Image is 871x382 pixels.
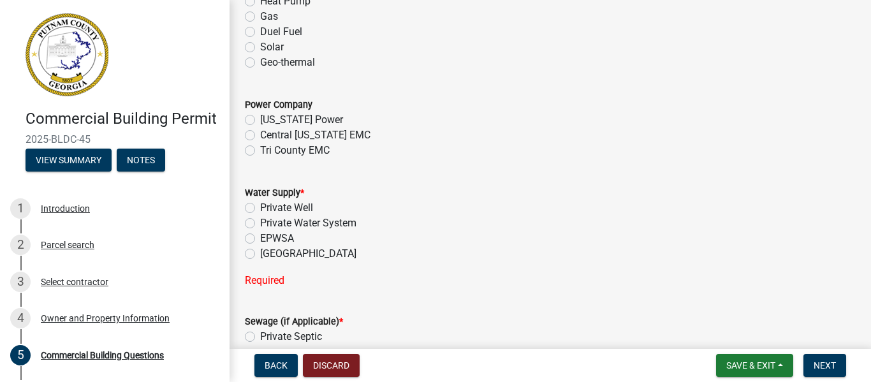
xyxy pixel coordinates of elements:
wm-modal-confirm: Summary [26,156,112,166]
div: Commercial Building Questions [41,351,164,360]
h4: Commercial Building Permit [26,110,219,128]
span: 2025-BLDC-45 [26,133,204,145]
div: Introduction [41,204,90,213]
label: Geo-thermal [260,55,315,70]
span: Save & Exit [726,360,775,371]
button: Notes [117,149,165,172]
label: Private Water System [260,216,356,231]
label: [GEOGRAPHIC_DATA] [260,246,356,261]
div: Required [245,273,856,288]
label: [US_STATE] Power [260,112,343,128]
button: Discard [303,354,360,377]
button: View Summary [26,149,112,172]
label: Duel Fuel [260,24,302,40]
label: Water Supply [245,189,304,198]
label: Private Septic [260,329,322,344]
label: Private Well [260,200,313,216]
div: Parcel search [41,240,94,249]
div: 3 [10,272,31,292]
div: 4 [10,308,31,328]
div: Select contractor [41,277,108,286]
span: Back [265,360,288,371]
label: Tri County EMC [260,143,330,158]
label: Solar [260,40,284,55]
button: Next [803,354,846,377]
div: 2 [10,235,31,255]
button: Back [254,354,298,377]
span: Next [814,360,836,371]
div: Owner and Property Information [41,314,170,323]
label: Sewage (if Applicable) [245,318,343,327]
label: Gas [260,9,278,24]
img: Putnam County, Georgia [26,13,108,96]
div: 5 [10,345,31,365]
label: Power Company [245,101,312,110]
button: Save & Exit [716,354,793,377]
label: Central [US_STATE] EMC [260,128,370,143]
label: EPWSA [260,231,294,246]
wm-modal-confirm: Notes [117,156,165,166]
div: 1 [10,198,31,219]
